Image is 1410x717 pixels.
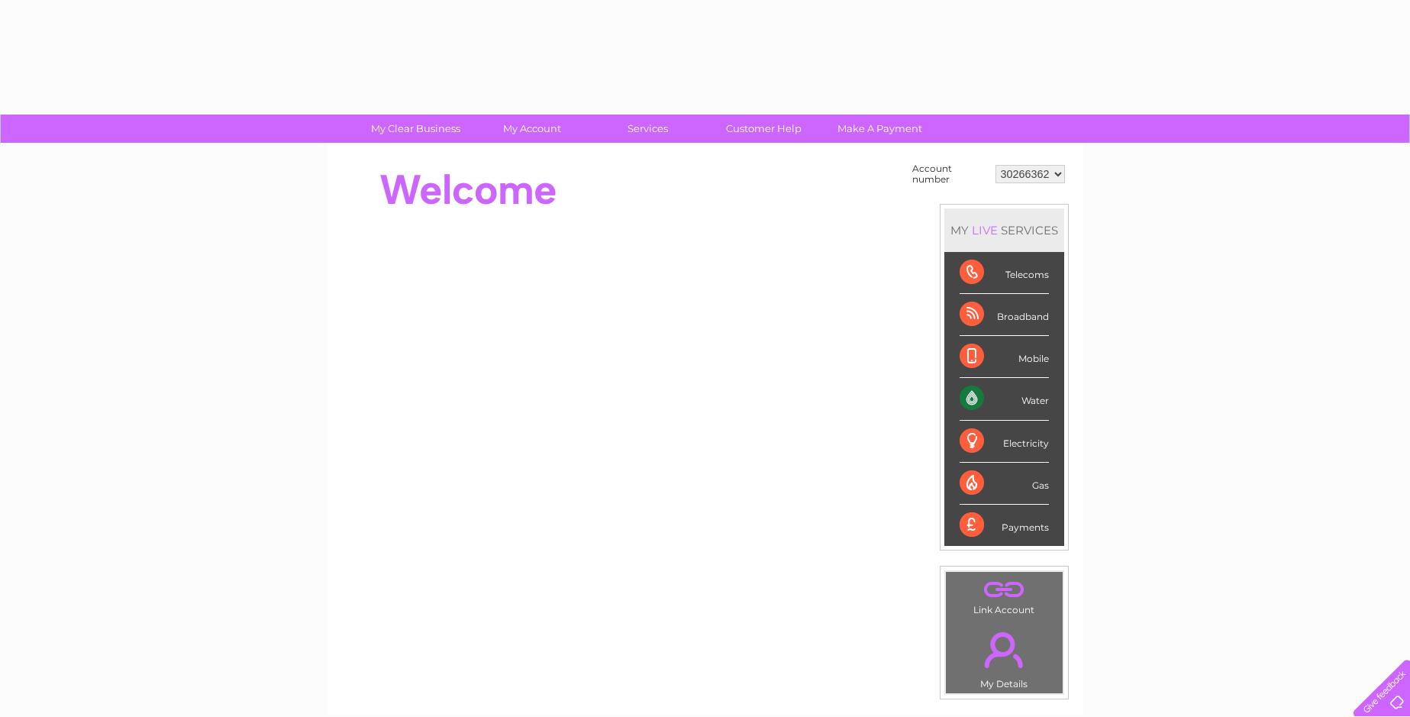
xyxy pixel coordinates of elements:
[960,421,1049,463] div: Electricity
[960,463,1049,505] div: Gas
[969,223,1001,237] div: LIVE
[945,571,1063,619] td: Link Account
[945,619,1063,694] td: My Details
[701,115,827,143] a: Customer Help
[585,115,711,143] a: Services
[960,505,1049,546] div: Payments
[960,294,1049,336] div: Broadband
[960,378,1049,420] div: Water
[469,115,595,143] a: My Account
[950,623,1059,677] a: .
[944,208,1064,252] div: MY SERVICES
[960,252,1049,294] div: Telecoms
[960,336,1049,378] div: Mobile
[950,576,1059,602] a: .
[817,115,943,143] a: Make A Payment
[353,115,479,143] a: My Clear Business
[908,160,992,189] td: Account number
